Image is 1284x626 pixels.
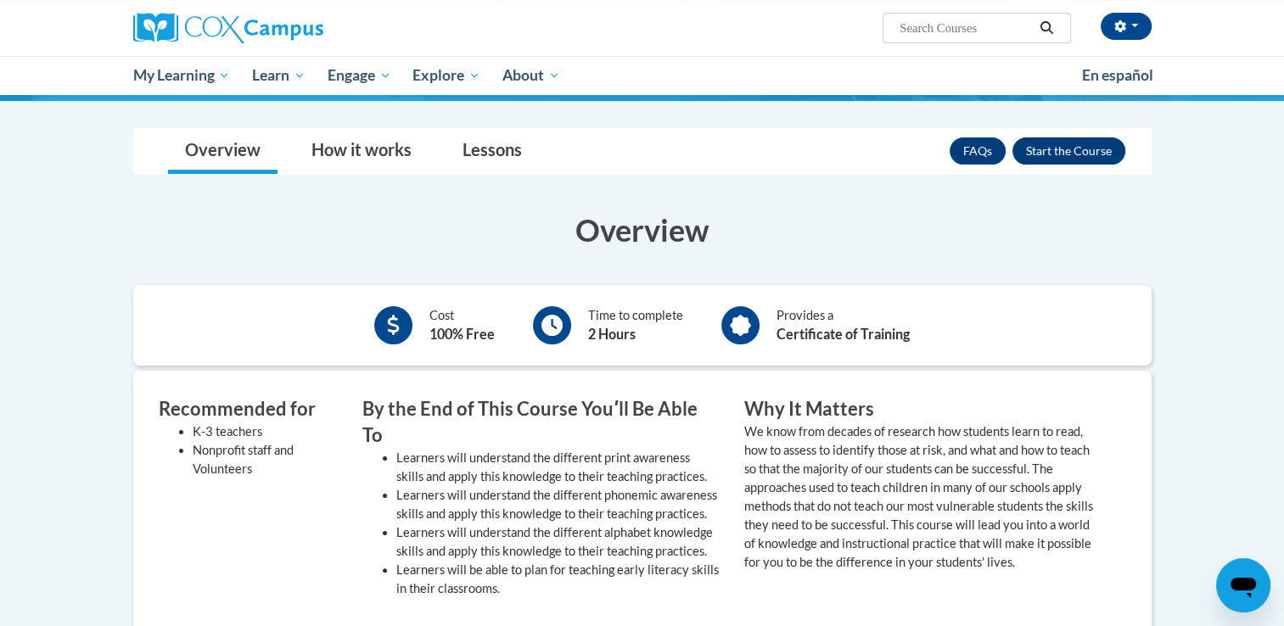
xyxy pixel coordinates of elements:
b: Certificate of Training [777,326,910,342]
span: Learn [252,65,306,86]
img: Cox Campus [133,13,323,43]
b: 2 Hours [588,326,636,342]
a: About [491,56,571,95]
input: Search Courses [898,18,1034,38]
h3: Why It Matters [744,396,1101,422]
div: Main menu [108,56,1177,95]
h3: By the End of This Course Youʹll Be Able To [362,396,719,449]
li: Nonprofit staff and Volunteers [193,441,337,478]
a: En español [1071,58,1164,93]
li: Learners will understand the different print awareness skills and apply this knowledge to their t... [396,449,719,486]
span: My Learning [132,65,230,86]
a: Cox Campus [133,13,456,43]
div: Time to complete [588,306,683,344]
span: About [502,65,560,86]
button: Enroll [1012,137,1125,165]
a: FAQs [950,137,1006,165]
span: Engage [328,65,391,86]
li: Learners will be able to plan for teaching early literacy skills in their classrooms. [396,561,719,598]
p: We know from decades of research how students learn to read, how to assess to identify those at r... [744,422,1101,572]
b: 100% Free [429,326,495,342]
a: My Learning [122,56,242,95]
a: Overview [168,129,278,174]
a: Lessons [446,129,539,174]
a: Explore [401,56,491,95]
li: Learners will understand the different alphabet knowledge skills and apply this knowledge to thei... [396,523,719,561]
li: Learners will understand the different phonemic awareness skills and apply this knowledge to thei... [396,486,719,523]
h3: Recommended for [159,396,337,422]
span: Explore [412,65,480,86]
a: Learn [241,56,317,95]
a: How it works [294,129,429,174]
iframe: Button to launch messaging window [1216,558,1270,612]
h3: Overview [133,209,1152,251]
button: Search [1034,18,1059,38]
button: Account Settings [1101,13,1152,40]
span: En español [1082,66,1153,84]
li: K-3 teachers [193,422,337,441]
a: Engage [317,56,402,95]
div: Cost [429,306,495,344]
div: Provides a [777,306,910,344]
